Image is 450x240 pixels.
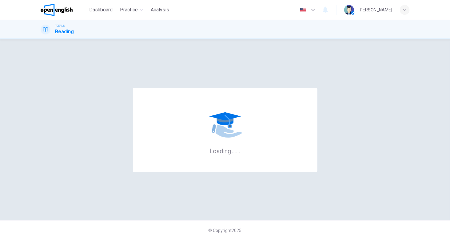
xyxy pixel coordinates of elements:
span: Dashboard [89,6,113,14]
div: [PERSON_NAME] [359,6,392,14]
span: Analysis [151,6,169,14]
button: Practice [117,4,146,15]
span: © Copyright 2025 [209,228,242,233]
img: Profile picture [344,5,354,15]
img: en [299,8,307,12]
h6: . [232,145,234,155]
h1: Reading [55,28,74,35]
button: Analysis [148,4,172,15]
h6: . [238,145,241,155]
h6: . [235,145,237,155]
h6: Loading [210,147,241,155]
span: TOEFL® [55,24,65,28]
img: OpenEnglish logo [41,4,73,16]
a: OpenEnglish logo [41,4,87,16]
span: Practice [120,6,138,14]
button: Dashboard [87,4,115,15]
